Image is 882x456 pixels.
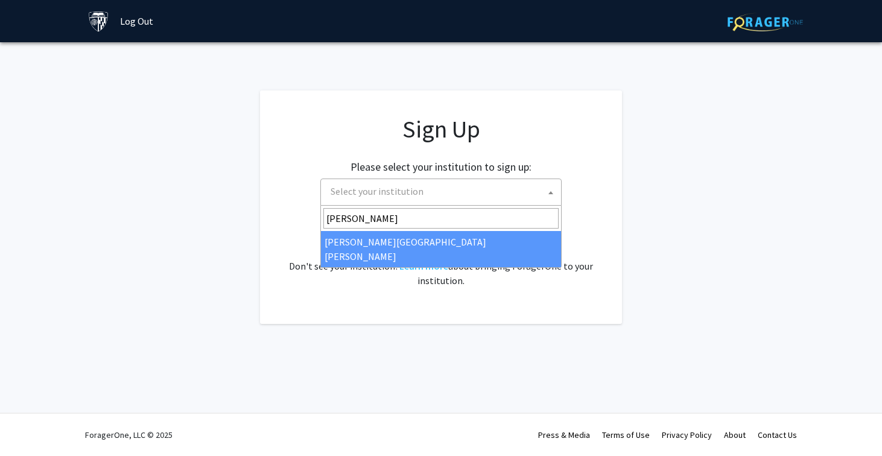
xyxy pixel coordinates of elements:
[321,231,561,267] li: [PERSON_NAME][GEOGRAPHIC_DATA][PERSON_NAME]
[85,414,173,456] div: ForagerOne, LLC © 2025
[399,260,448,272] a: Learn more about bringing ForagerOne to your institution
[320,179,562,206] span: Select your institution
[323,208,559,229] input: Search
[724,429,746,440] a: About
[284,230,598,288] div: Already have an account? . Don't see your institution? about bringing ForagerOne to your institut...
[662,429,712,440] a: Privacy Policy
[758,429,797,440] a: Contact Us
[331,185,424,197] span: Select your institution
[351,160,531,174] h2: Please select your institution to sign up:
[326,179,561,204] span: Select your institution
[602,429,650,440] a: Terms of Use
[284,115,598,144] h1: Sign Up
[728,13,803,31] img: ForagerOne Logo
[538,429,590,440] a: Press & Media
[88,11,109,32] img: Johns Hopkins University Logo
[9,402,51,447] iframe: Chat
